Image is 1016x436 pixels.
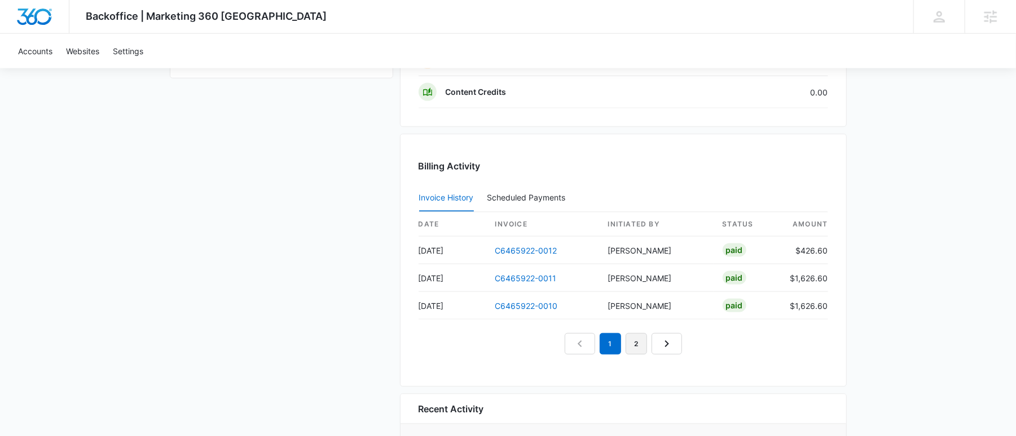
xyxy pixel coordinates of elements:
td: [DATE] [419,264,486,292]
a: C6465922-0011 [495,273,557,283]
a: Websites [59,34,106,68]
h6: Recent Activity [419,402,484,416]
div: Paid [723,299,746,312]
td: [PERSON_NAME] [599,237,714,264]
em: 1 [600,333,621,355]
td: $1,626.60 [781,292,828,320]
td: [PERSON_NAME] [599,264,714,292]
th: amount [781,212,828,237]
button: Invoice History [419,185,474,212]
th: invoice [486,212,599,237]
th: date [419,212,486,237]
h3: Billing Activity [419,159,828,173]
a: C6465922-0010 [495,301,558,311]
td: 0.00 [709,76,828,108]
td: $426.60 [781,237,828,264]
a: Next Page [652,333,682,355]
div: Scheduled Payments [487,194,570,202]
th: status [714,212,781,237]
a: C6465922-0012 [495,246,557,255]
a: Settings [106,34,150,68]
td: [PERSON_NAME] [599,292,714,320]
th: Initiated By [599,212,714,237]
a: Accounts [11,34,59,68]
div: Paid [723,271,746,285]
p: Content Credits [446,86,507,98]
span: Backoffice | Marketing 360 [GEOGRAPHIC_DATA] [86,10,327,22]
td: [DATE] [419,237,486,264]
div: Paid [723,243,746,257]
nav: Pagination [565,333,682,355]
a: Page 2 [626,333,647,355]
td: [DATE] [419,292,486,320]
td: $1,626.60 [781,264,828,292]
